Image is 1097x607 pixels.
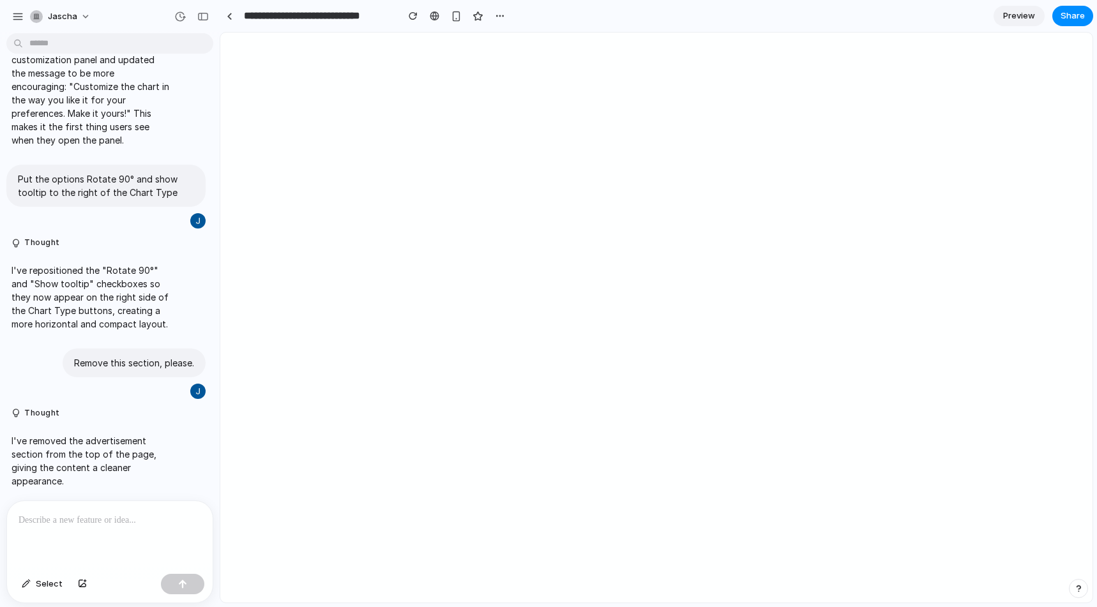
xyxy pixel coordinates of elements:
p: I've repositioned the "Rotate 90°" and "Show tooltip" checkboxes so they now appear on the right ... [11,264,171,331]
button: Select [15,574,69,594]
span: Preview [1003,10,1035,22]
p: Put the options Rotate 90° and show tooltip to the right of the Chart Type [18,172,194,199]
button: Share [1052,6,1093,26]
span: Select [36,578,63,590]
p: I've removed the advertisement section from the top of the page, giving the content a cleaner app... [11,434,171,488]
a: Preview [994,6,1045,26]
button: jascha [25,6,97,27]
p: Remove this section, please. [74,356,194,370]
span: Share [1061,10,1085,22]
span: jascha [48,10,77,23]
p: I've moved the tip to the top of the customization panel and updated the message to be more encou... [11,40,171,147]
